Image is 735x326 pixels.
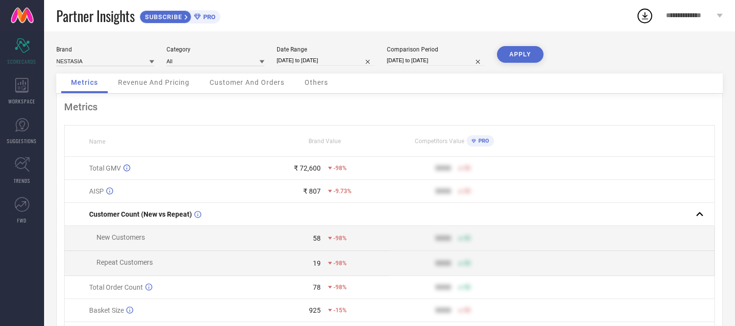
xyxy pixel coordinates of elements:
a: SUBSCRIBEPRO [140,8,220,24]
div: 58 [313,234,321,242]
div: Open download list [636,7,654,25]
button: APPLY [497,46,544,63]
div: Category [166,46,264,53]
input: Select date range [277,55,375,66]
div: 9999 [435,234,451,242]
span: Name [89,138,105,145]
div: Metrics [64,101,715,113]
div: Brand [56,46,154,53]
span: Total GMV [89,164,121,172]
span: Brand Value [308,138,341,145]
span: -98% [333,260,347,267]
span: TRENDS [14,177,30,184]
div: 9999 [435,187,451,195]
span: 50 [464,284,471,291]
span: 50 [464,188,471,195]
div: 9999 [435,283,451,291]
span: Revenue And Pricing [118,78,190,86]
span: -98% [333,235,347,242]
span: 50 [464,165,471,172]
div: ₹ 807 [303,187,321,195]
span: New Customers [96,233,145,241]
span: Partner Insights [56,6,135,26]
span: Competitors Value [415,138,464,145]
span: -15% [333,307,347,314]
div: 9999 [435,306,451,314]
span: SCORECARDS [8,58,37,65]
div: Date Range [277,46,375,53]
span: Metrics [71,78,98,86]
div: Comparison Period [387,46,485,53]
span: SUBSCRIBE [140,13,185,21]
span: Basket Size [89,306,124,314]
div: 19 [313,259,321,267]
span: PRO [476,138,489,144]
span: Repeat Customers [96,258,153,266]
span: Total Order Count [89,283,143,291]
span: FWD [18,217,27,224]
span: SUGGESTIONS [7,137,37,145]
span: WORKSPACE [9,98,36,105]
span: Others [305,78,328,86]
span: 50 [464,307,471,314]
span: -9.73% [333,188,352,195]
span: AISP [89,187,104,195]
span: -98% [333,284,347,291]
input: Select comparison period [387,55,485,66]
div: ₹ 72,600 [294,164,321,172]
span: Customer And Orders [210,78,285,86]
div: 9999 [435,164,451,172]
span: PRO [201,13,215,21]
div: 9999 [435,259,451,267]
span: 50 [464,260,471,267]
span: -98% [333,165,347,172]
span: 50 [464,235,471,242]
span: Customer Count (New vs Repeat) [89,210,192,218]
div: 78 [313,283,321,291]
div: 925 [309,306,321,314]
